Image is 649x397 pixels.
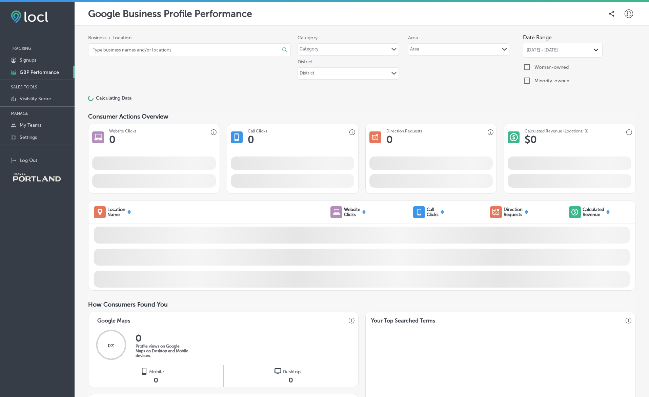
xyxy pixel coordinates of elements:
[136,333,190,344] h2: 0
[300,70,315,78] div: District
[275,368,281,375] img: logo
[20,96,51,102] p: Visibility Score
[298,59,399,65] label: District
[386,133,393,146] h1: 0
[525,133,537,146] h1: $ 0
[20,57,36,63] p: Signups
[523,34,552,41] label: Date Range
[109,129,136,133] h3: Website Clicks
[289,376,293,384] span: 0
[366,312,441,326] h3: Your Top Searched Terms
[149,369,164,375] span: Mobile
[300,46,319,54] div: Category
[109,133,116,146] h1: 0
[88,35,291,41] span: Business + Location
[248,129,267,133] h3: Call Clicks
[20,122,41,128] p: My Teams
[344,207,360,217] p: Website Clicks
[136,344,190,358] p: Profile views on Google Maps on Desktop and Mobile devices.
[20,134,37,140] p: Settings
[534,78,569,84] label: Minority-owned
[410,46,419,54] div: Area
[88,113,168,120] span: Consumer Actions Overview
[427,207,439,217] p: Call Clicks
[96,95,131,101] p: Calculating Data
[11,11,48,23] img: fda3e92497d09a02dc62c9cd864e3231.png
[525,129,589,133] h3: Calculated Revenue (Locations: 0)
[107,207,125,217] p: Location Name
[20,158,37,163] p: Log Out
[20,69,59,75] p: GBP Performance
[88,301,168,308] span: How Consumers Found You
[504,207,523,217] p: Direction Requests
[108,342,115,348] span: 0 %
[92,44,268,56] input: Type business names and/or locations
[298,35,399,41] label: Category
[408,35,509,41] label: Area
[92,312,136,326] h3: Google Maps
[283,369,301,375] span: Desktop
[88,8,252,19] p: Google Business Profile Performance
[527,47,558,53] span: [DATE] - [DATE]
[583,207,604,217] p: Calculated Revenue
[141,368,148,375] img: logo
[248,133,254,146] h1: 0
[386,129,422,133] h3: Direction Requests
[154,376,158,384] span: 0
[13,173,61,182] img: Travel Portland
[534,64,569,70] label: Woman-owned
